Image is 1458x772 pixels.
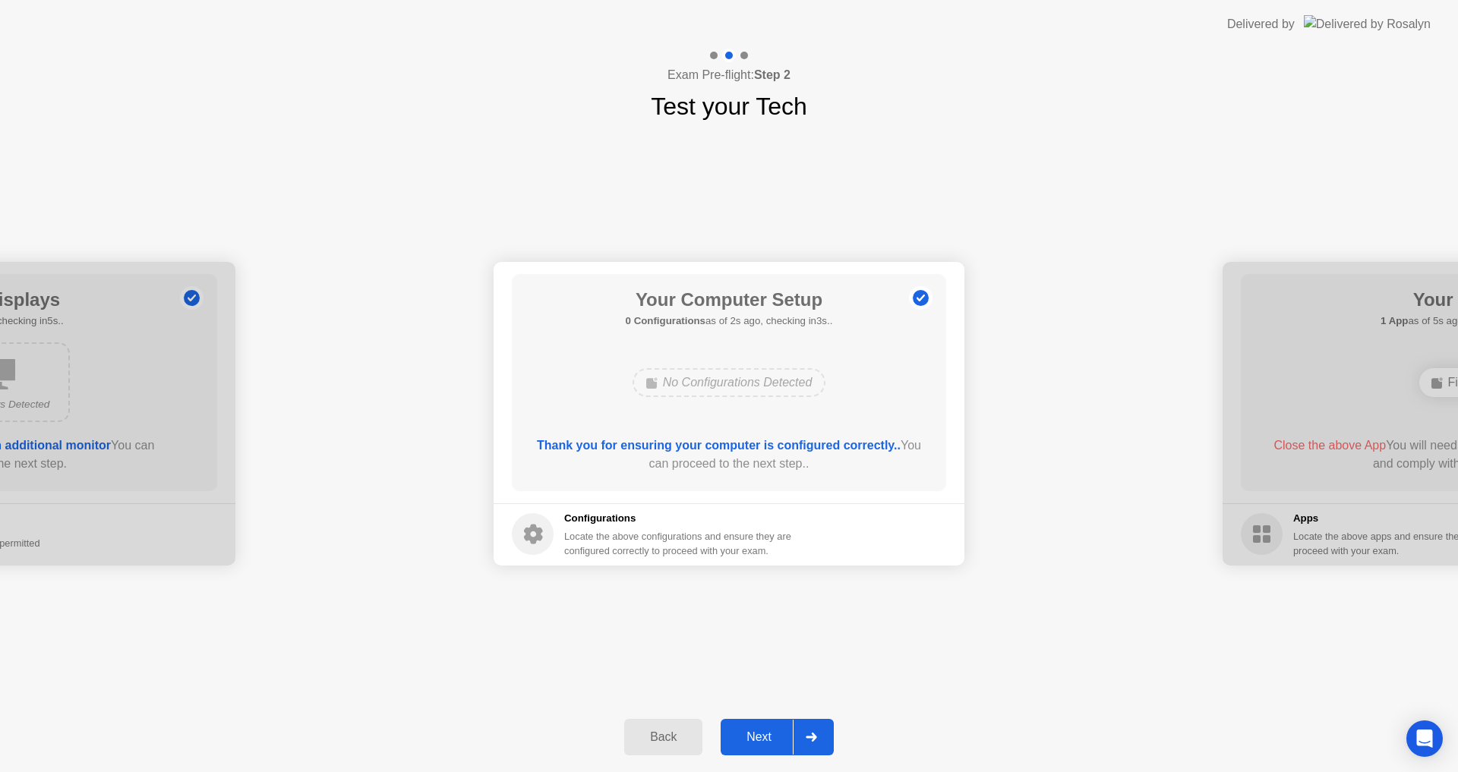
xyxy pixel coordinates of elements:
b: 0 Configurations [626,315,705,326]
h4: Exam Pre-flight: [667,66,791,84]
div: Next [725,730,793,744]
div: You can proceed to the next step.. [534,436,925,473]
div: Open Intercom Messenger [1406,720,1443,757]
h5: Configurations [564,511,794,526]
b: Step 2 [754,68,791,81]
div: Delivered by [1227,15,1295,33]
div: Back [629,730,698,744]
div: Locate the above configurations and ensure they are configured correctly to proceed with your exam. [564,529,794,558]
div: No Configurations Detected [633,368,826,397]
h1: Test your Tech [651,88,807,124]
h5: as of 2s ago, checking in3s.. [626,314,833,329]
b: Thank you for ensuring your computer is configured correctly.. [537,439,901,452]
img: Delivered by Rosalyn [1304,15,1431,33]
button: Next [721,719,834,755]
h1: Your Computer Setup [626,286,833,314]
button: Back [624,719,702,755]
